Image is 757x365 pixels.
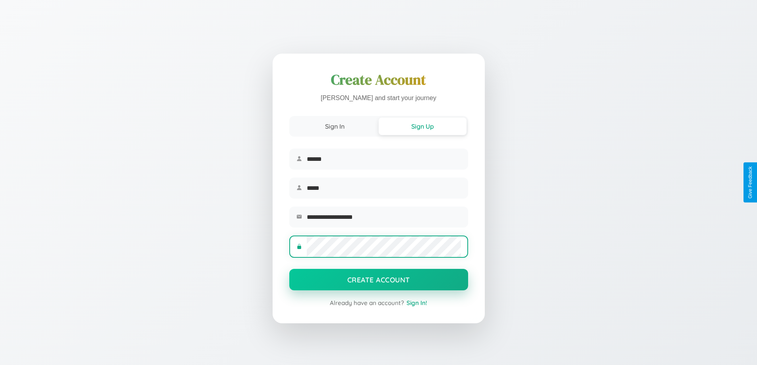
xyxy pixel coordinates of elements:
[289,269,468,290] button: Create Account
[407,299,427,307] span: Sign In!
[747,166,753,199] div: Give Feedback
[291,118,379,135] button: Sign In
[289,93,468,104] p: [PERSON_NAME] and start your journey
[289,70,468,89] h1: Create Account
[379,118,467,135] button: Sign Up
[289,299,468,307] div: Already have an account?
